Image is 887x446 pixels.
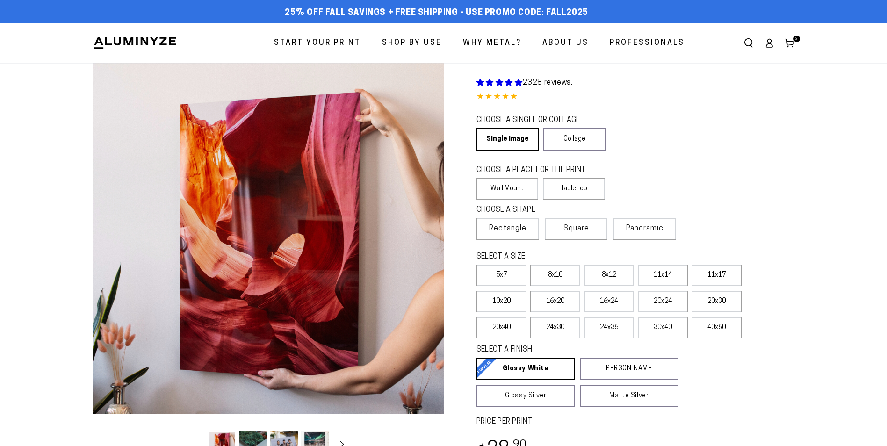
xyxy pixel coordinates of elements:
label: 20x24 [638,291,688,312]
label: 5x7 [476,265,526,286]
summary: Search our site [738,33,759,53]
label: 10x20 [476,291,526,312]
span: Square [563,223,589,234]
label: PRICE PER PRINT [476,417,794,427]
img: Aluminyze [93,36,177,50]
a: About Us [535,31,596,56]
label: 30x40 [638,317,688,338]
label: 40x60 [692,317,742,338]
a: [PERSON_NAME] [580,358,678,380]
label: 11x14 [638,265,688,286]
span: Start Your Print [274,36,361,50]
legend: CHOOSE A PLACE FOR THE PRINT [476,165,597,176]
span: 25% off FALL Savings + Free Shipping - Use Promo Code: FALL2025 [285,8,588,18]
label: Table Top [543,178,605,200]
span: Rectangle [489,223,526,234]
a: Shop By Use [375,31,449,56]
label: 24x36 [584,317,634,338]
label: 16x20 [530,291,580,312]
label: Wall Mount [476,178,539,200]
span: Panoramic [626,225,663,232]
span: 2 [795,36,798,42]
label: 16x24 [584,291,634,312]
a: Single Image [476,128,539,151]
legend: SELECT A SIZE [476,252,663,262]
span: Shop By Use [382,36,442,50]
a: Why Metal? [456,31,528,56]
label: 24x30 [530,317,580,338]
label: 8x12 [584,265,634,286]
a: Professionals [603,31,692,56]
label: 20x30 [692,291,742,312]
div: 4.85 out of 5.0 stars [476,91,794,104]
span: Why Metal? [463,36,521,50]
a: Matte Silver [580,385,678,407]
legend: CHOOSE A SINGLE OR COLLAGE [476,115,597,126]
span: Professionals [610,36,685,50]
a: Glossy Silver [476,385,575,407]
span: About Us [542,36,589,50]
label: 11x17 [692,265,742,286]
legend: CHOOSE A SHAPE [476,205,598,216]
label: 8x10 [530,265,580,286]
a: Glossy White [476,358,575,380]
label: 20x40 [476,317,526,338]
legend: SELECT A FINISH [476,345,656,355]
a: Start Your Print [267,31,368,56]
a: Collage [543,128,606,151]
